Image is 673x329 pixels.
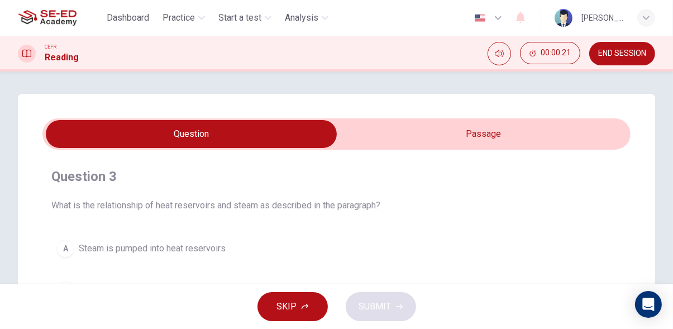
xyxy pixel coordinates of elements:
span: Analysis [285,11,318,25]
div: Hide [520,42,580,65]
span: Dashboard [107,11,149,25]
span: END SESSION [598,49,646,58]
img: Profile picture [555,9,572,27]
span: SKIP [277,299,297,314]
div: [PERSON_NAME] [581,11,624,25]
button: 00:00:21 [520,42,580,64]
button: BRadioactivity fuels steam that supplies heat reservoirs [51,276,622,304]
button: SKIP [257,292,328,321]
h4: Question 3 [51,168,622,185]
span: Radioactivity fuels steam that supplies heat reservoirs [79,283,293,297]
span: Practice [163,11,195,25]
button: Practice [158,8,209,28]
button: Analysis [280,8,333,28]
span: What is the relationship of heat reservoirs and steam as described in the paragraph? [51,199,622,212]
a: SE-ED Academy logo [18,7,102,29]
button: Start a test [214,8,276,28]
div: Open Intercom Messenger [635,291,662,318]
button: END SESSION [589,42,655,65]
div: Mute [488,42,511,65]
span: CEFR [45,43,56,51]
span: 00:00:21 [541,49,571,58]
div: B [56,281,74,299]
div: A [56,240,74,258]
h1: Reading [45,51,79,64]
span: Start a test [218,11,261,25]
img: SE-ED Academy logo [18,7,77,29]
span: Steam is pumped into heat reservoirs [79,242,226,255]
button: ASteam is pumped into heat reservoirs [51,235,622,263]
button: Dashboard [102,8,154,28]
img: en [473,14,487,22]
